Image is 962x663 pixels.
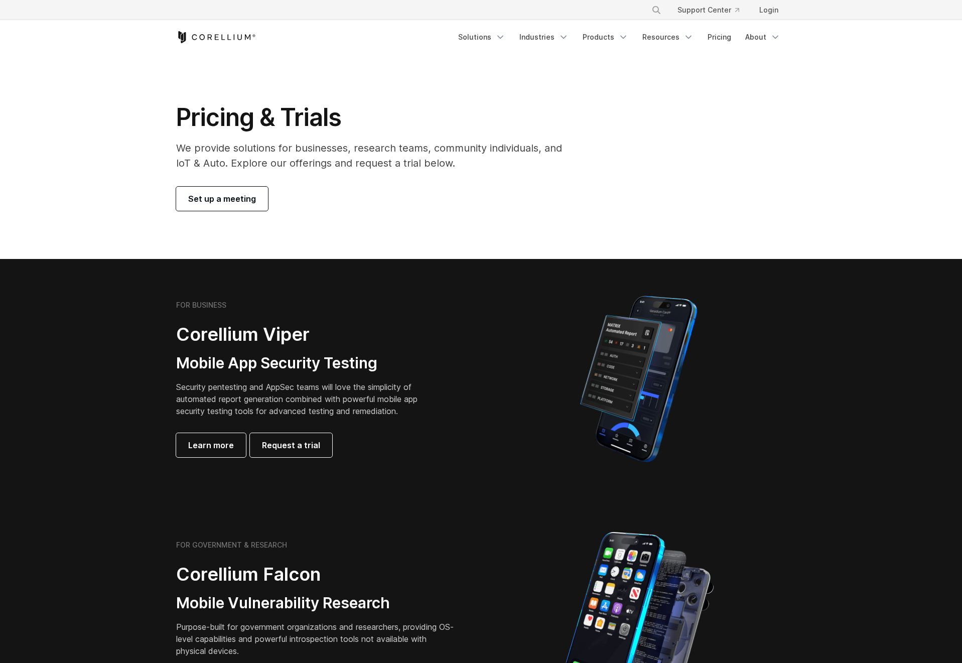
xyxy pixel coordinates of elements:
[176,594,457,613] h3: Mobile Vulnerability Research
[669,1,747,19] a: Support Center
[176,354,433,373] h3: Mobile App Security Testing
[176,187,268,211] a: Set up a meeting
[176,433,246,457] a: Learn more
[176,102,576,132] h1: Pricing & Trials
[751,1,786,19] a: Login
[563,291,714,467] img: Corellium MATRIX automated report on iPhone showing app vulnerability test results across securit...
[513,28,575,46] a: Industries
[636,28,700,46] a: Resources
[176,301,226,310] h6: FOR BUSINESS
[176,541,287,550] h6: FOR GOVERNMENT & RESEARCH
[639,1,786,19] div: Navigation Menu
[176,563,457,586] h2: Corellium Falcon
[647,1,665,19] button: Search
[176,621,457,657] p: Purpose-built for government organizations and researchers, providing OS-level capabilities and p...
[176,381,433,417] p: Security pentesting and AppSec teams will love the simplicity of automated report generation comb...
[739,28,786,46] a: About
[452,28,786,46] div: Navigation Menu
[250,433,332,457] a: Request a trial
[577,28,634,46] a: Products
[176,141,576,171] p: We provide solutions for businesses, research teams, community individuals, and IoT & Auto. Explo...
[452,28,511,46] a: Solutions
[702,28,737,46] a: Pricing
[176,323,433,346] h2: Corellium Viper
[262,439,320,451] span: Request a trial
[188,193,256,205] span: Set up a meeting
[176,31,256,43] a: Corellium Home
[188,439,234,451] span: Learn more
